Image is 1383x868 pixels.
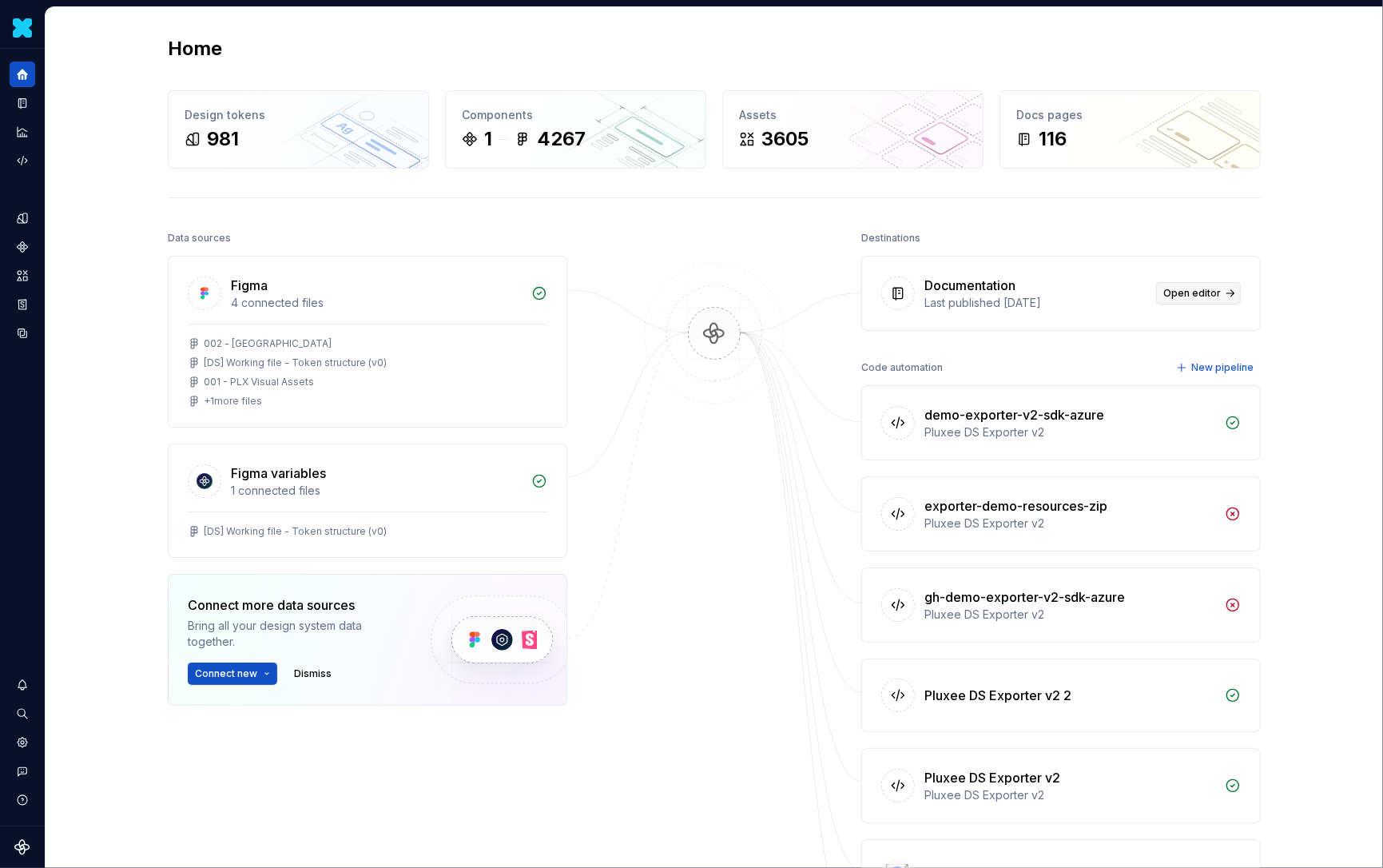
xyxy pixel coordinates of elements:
button: New pipeline [1171,356,1261,379]
a: Assets3605 [722,90,984,169]
a: Design tokens981 [168,90,429,169]
div: [DS] Working file - Token structure (v0) [204,356,387,369]
div: Data sources [168,227,231,249]
div: Pluxee DS Exporter v2 [924,516,1215,532]
a: Components [10,234,35,260]
div: exporter-demo-resources-zip [924,496,1107,516]
div: 4267 [537,126,586,152]
div: Pluxee DS Exporter v2 [924,607,1215,623]
div: [DS] Working file - Token structure (v0) [204,525,387,538]
a: Code automation [10,148,35,173]
a: Components14267 [445,90,706,169]
a: Home [10,62,35,87]
div: Assets [739,107,967,123]
button: Search ⌘K [10,701,35,727]
div: 1 connected files [231,483,522,499]
div: Pluxee DS Exporter v2 [924,768,1060,787]
div: 3605 [761,126,809,152]
div: 001 - PLX Visual Assets [204,376,314,388]
div: Destinations [861,227,920,249]
a: Figma4 connected files002 - [GEOGRAPHIC_DATA][DS] Working file - Token structure (v0)001 - PLX Vi... [168,256,567,428]
div: gh-demo-exporter-v2-sdk-azure [924,587,1125,607]
span: Dismiss [294,667,332,680]
a: Open editor [1156,282,1241,305]
div: Pluxee DS Exporter v2 [924,424,1215,440]
a: Docs pages116 [999,90,1261,169]
a: Data sources [10,321,35,346]
span: Open editor [1163,287,1221,300]
button: Dismiss [287,663,339,685]
div: Bring all your design system data together. [188,618,403,650]
h2: Home [168,36,222,62]
span: New pipeline [1191,361,1254,374]
div: 116 [1039,126,1067,152]
div: + 1 more files [204,395,262,408]
div: Components [462,107,690,123]
a: Figma variables1 connected files[DS] Working file - Token structure (v0) [168,444,567,558]
div: 4 connected files [231,295,522,311]
a: Assets [10,263,35,289]
a: Documentation [10,90,35,116]
a: Storybook stories [10,292,35,317]
span: Connect new [195,667,257,680]
div: Design tokens [185,107,412,123]
div: Documentation [924,276,1015,295]
div: Pluxee DS Exporter v2 2 [924,686,1071,705]
img: 8442b5b3-d95e-456d-8131-d61e917d6403.png [13,18,32,38]
div: Figma variables [231,464,326,483]
svg: Supernova Logo [14,839,30,855]
div: Connect more data sources [188,595,403,615]
div: Code automation [861,356,943,379]
div: 1 [484,126,492,152]
div: Figma [231,276,268,295]
div: Pluxee DS Exporter v2 [924,787,1215,803]
div: demo-exporter-v2-sdk-azure [924,405,1104,424]
button: Connect new [188,663,277,685]
div: 981 [207,126,239,152]
a: Settings [10,730,35,755]
a: Analytics [10,119,35,145]
button: Contact support [10,759,35,784]
a: Design tokens [10,205,35,231]
div: Last published [DATE] [924,295,1147,311]
button: Notifications [10,672,35,698]
div: 002 - [GEOGRAPHIC_DATA] [204,337,332,350]
div: Docs pages [1016,107,1244,123]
